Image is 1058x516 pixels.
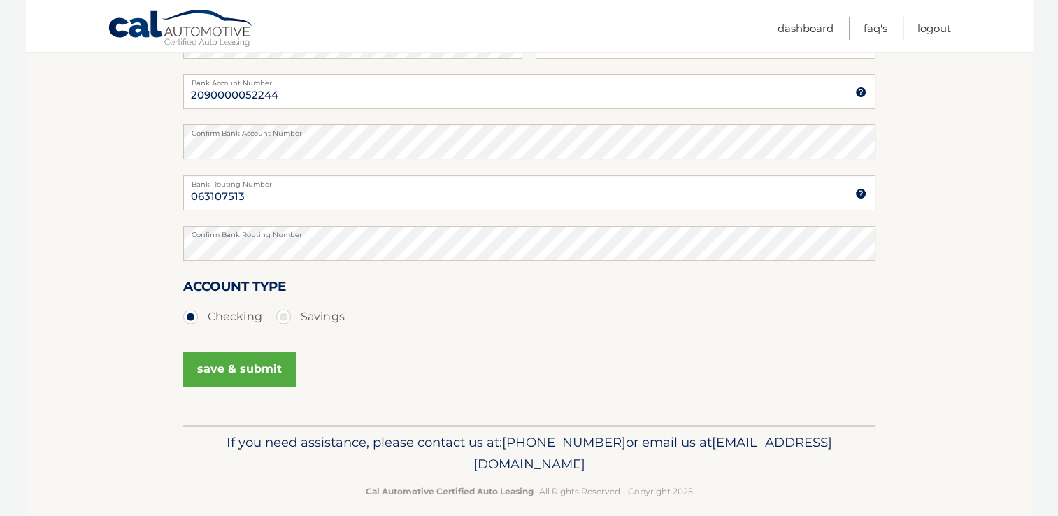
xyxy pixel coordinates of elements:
p: - All Rights Reserved - Copyright 2025 [192,484,866,499]
button: save & submit [183,352,296,387]
a: Logout [917,17,951,40]
a: Cal Automotive [108,9,255,50]
img: tooltip.svg [855,188,866,199]
label: Bank Account Number [183,74,875,85]
label: Confirm Bank Routing Number [183,226,875,237]
label: Checking [183,303,262,331]
label: Bank Routing Number [183,175,875,187]
p: If you need assistance, please contact us at: or email us at [192,431,866,476]
a: FAQ's [864,17,887,40]
img: tooltip.svg [855,87,866,98]
label: Confirm Bank Account Number [183,124,875,136]
label: Account Type [183,276,286,302]
strong: Cal Automotive Certified Auto Leasing [366,486,534,496]
span: [PHONE_NUMBER] [502,434,626,450]
label: Savings [276,303,345,331]
input: Bank Routing Number [183,175,875,210]
input: Bank Account Number [183,74,875,109]
a: Dashboard [778,17,834,40]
